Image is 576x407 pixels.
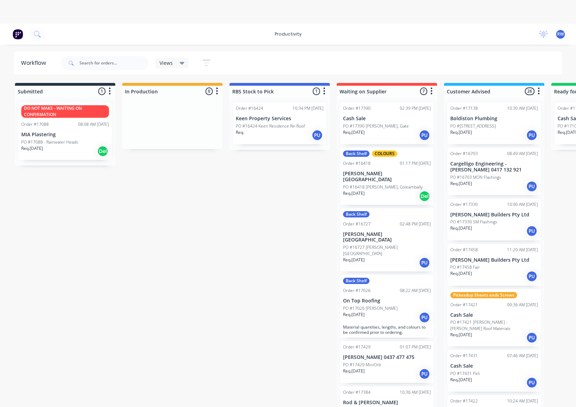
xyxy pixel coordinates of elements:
[419,257,430,268] div: PU
[21,132,109,138] p: MIA Plastering
[343,190,365,197] p: Req. [DATE]
[271,29,305,39] div: productivity
[159,59,173,67] span: Views
[340,208,434,272] div: Back ShelfOrder #1672702:48 PM [DATE][PERSON_NAME][GEOGRAPHIC_DATA]PO #16727 [PERSON_NAME][GEOGRA...
[450,201,478,208] div: Order #17330
[507,247,538,253] div: 11:20 AM [DATE]
[236,129,244,136] p: Req.
[343,129,365,136] p: Req. [DATE]
[21,59,49,67] div: Workflow
[340,102,434,144] div: Order #1739002:39 PM [DATE]Cash SalePO #17390 [PERSON_NAME], GateReq.[DATE]PU
[233,102,326,144] div: Order #1642410:34 PM [DATE]Keen Property ServicesPO #16424 Keen Residence Re-RoofReq.PU
[450,212,538,218] p: [PERSON_NAME] Builders Pty Ltd
[419,130,430,141] div: PU
[372,151,397,157] div: COLOURS
[343,368,365,374] p: Req. [DATE]
[343,160,371,167] div: Order #16418
[450,398,478,404] div: Order #17422
[343,151,369,157] div: Back Shelf
[343,257,365,263] p: Req. [DATE]
[419,191,430,202] div: Del
[343,244,431,257] p: PO #16727 [PERSON_NAME][GEOGRAPHIC_DATA]
[450,257,538,263] p: [PERSON_NAME] Builders Pty Ltd
[450,225,472,231] p: Req. [DATE]
[343,305,398,312] p: PO #17026 [PERSON_NAME]
[450,302,478,308] div: Order #17421
[450,247,478,253] div: Order #17458
[526,271,537,282] div: PU
[526,181,537,192] div: PU
[21,121,49,128] div: Order #17088
[552,383,569,400] iframe: Intercom live chat
[450,129,472,136] p: Req. [DATE]
[526,377,537,388] div: PU
[343,298,431,304] p: On Top Roofing
[447,102,541,144] div: Order #1713810:30 AM [DATE]Boldiston PlumbingPO #[STREET_ADDRESS]Req.[DATE]PU
[447,148,541,195] div: Order #1670308:49 AM [DATE]Cargelligo Engineering - [PERSON_NAME] 0417 132 921PO #16703 MON Flash...
[419,368,430,379] div: PU
[21,145,43,152] p: Req. [DATE]
[507,398,538,404] div: 10:24 AM [DATE]
[343,116,431,122] p: Cash Sale
[447,244,541,286] div: Order #1745811:20 AM [DATE][PERSON_NAME] Builders Pty LtdPO #17458 FairReq.[DATE]PU
[450,363,538,369] p: Cash Sale
[447,350,541,392] div: Order #1743107:46 AM [DATE]Cash SalePO #17431 PeliReq.[DATE]PU
[450,292,517,298] div: Pickesdup Sheets ands Screws
[343,211,369,217] div: Back Shelf
[343,312,365,318] p: Req. [DATE]
[343,184,423,190] p: PO #16418 [PERSON_NAME], Coleambally
[450,105,478,112] div: Order #17138
[507,105,538,112] div: 10:30 AM [DATE]
[450,319,538,332] p: PO #17421 [PERSON_NAME] - [PERSON_NAME] Roof Materials
[507,302,538,308] div: 09:36 AM [DATE]
[236,105,263,112] div: Order #16424
[450,370,480,377] p: PO #17431 Peli
[419,312,430,323] div: PU
[400,344,431,350] div: 01:07 PM [DATE]
[450,161,538,173] p: Cargelligo Engineering - [PERSON_NAME] 0417 132 921
[400,160,431,167] div: 01:17 PM [DATE]
[343,287,371,294] div: Order #17026
[343,123,409,129] p: PO #17390 [PERSON_NAME], Gate
[450,116,538,122] p: Boldiston Plumbing
[450,219,497,225] p: PO #17330 SM Flashings
[312,130,323,141] div: PU
[340,341,434,383] div: Order #1742901:07 PM [DATE][PERSON_NAME] 0437 477 475PO #17429 MiniOrbReq.[DATE]PU
[78,121,109,128] div: 08:08 AM [DATE]
[236,123,305,129] p: PO #16424 Keen Residence Re-Roof
[450,123,496,129] p: PO #[STREET_ADDRESS]
[450,377,472,383] p: Req. [DATE]
[79,56,148,70] input: Search for orders...
[343,171,431,183] p: [PERSON_NAME][GEOGRAPHIC_DATA]
[21,139,78,145] p: PO #17088 - Rainwater Heads
[343,354,431,360] p: [PERSON_NAME] 0437 477 475
[343,105,371,112] div: Order #17390
[526,332,537,343] div: PU
[450,181,472,187] p: Req. [DATE]
[526,225,537,237] div: PU
[507,151,538,157] div: 08:49 AM [DATE]
[343,324,431,335] p: Material quantities, lengths, and colours to be confirmed prior to ordering.
[343,231,431,243] p: [PERSON_NAME][GEOGRAPHIC_DATA]
[447,199,541,240] div: Order #1733010:00 AM [DATE][PERSON_NAME] Builders Pty LtdPO #17330 SM FlashingsReq.[DATE]PU
[13,29,23,39] img: Factory
[343,400,431,406] p: Rod & [PERSON_NAME]
[400,105,431,112] div: 02:39 PM [DATE]
[340,148,434,205] div: Back ShelfCOLOURSOrder #1641801:17 PM [DATE][PERSON_NAME][GEOGRAPHIC_DATA]PO #16418 [PERSON_NAME]...
[400,221,431,227] div: 02:48 PM [DATE]
[343,389,371,396] div: Order #17384
[343,221,371,227] div: Order #16727
[293,105,324,112] div: 10:34 PM [DATE]
[450,353,478,359] div: Order #17431
[450,264,480,270] p: PO #17458 Fair
[557,31,564,37] span: RW
[343,344,371,350] div: Order #17429
[343,362,381,368] p: PO #17429 MiniOrb
[507,353,538,359] div: 07:46 AM [DATE]
[507,201,538,208] div: 10:00 AM [DATE]
[340,275,434,338] div: Back ShelfOrder #1702608:22 AM [DATE]On Top RoofingPO #17026 [PERSON_NAME]Req.[DATE]PUMaterial qu...
[343,278,369,284] div: Back Shelf
[450,270,472,277] p: Req. [DATE]
[450,312,538,318] p: Cash Sale
[447,289,541,347] div: Pickesdup Sheets ands ScrewsOrder #1742109:36 AM [DATE]Cash SalePO #17421 [PERSON_NAME] - [PERSON...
